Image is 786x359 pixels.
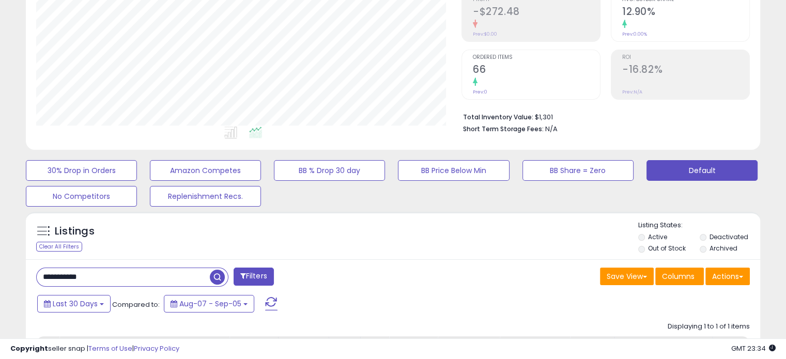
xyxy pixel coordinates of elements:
span: Aug-07 - Sep-05 [179,299,241,309]
span: Last 30 Days [53,299,98,309]
span: ROI [622,55,749,60]
button: No Competitors [26,186,137,207]
div: seller snap | | [10,344,179,354]
button: Save View [600,268,654,285]
h5: Listings [55,224,95,239]
div: Clear All Filters [36,242,82,252]
label: Archived [709,244,737,253]
button: BB % Drop 30 day [274,160,385,181]
label: Deactivated [709,232,748,241]
small: Prev: 0.00% [622,31,647,37]
div: Displaying 1 to 1 of 1 items [668,322,750,332]
button: Last 30 Days [37,295,111,313]
small: Prev: 0 [473,89,487,95]
span: Columns [662,271,695,282]
b: Short Term Storage Fees: [463,124,544,133]
span: Ordered Items [473,55,600,60]
button: BB Share = Zero [522,160,634,181]
strong: Copyright [10,344,48,353]
span: Compared to: [112,300,160,309]
span: N/A [545,124,558,134]
label: Out of Stock [648,244,686,253]
small: Prev: $0.00 [473,31,497,37]
li: $1,301 [463,110,742,122]
span: 2025-10-6 23:34 GMT [731,344,776,353]
h2: 12.90% [622,6,749,20]
button: BB Price Below Min [398,160,509,181]
small: Prev: N/A [622,89,642,95]
h2: 66 [473,64,600,77]
button: 30% Drop in Orders [26,160,137,181]
button: Columns [655,268,704,285]
label: Active [648,232,667,241]
h2: -$272.48 [473,6,600,20]
button: Amazon Competes [150,160,261,181]
button: Aug-07 - Sep-05 [164,295,254,313]
button: Actions [705,268,750,285]
button: Filters [234,268,274,286]
a: Terms of Use [88,344,132,353]
p: Listing States: [638,221,760,230]
button: Replenishment Recs. [150,186,261,207]
b: Total Inventory Value: [463,113,533,121]
a: Privacy Policy [134,344,179,353]
button: Default [646,160,758,181]
h2: -16.82% [622,64,749,77]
